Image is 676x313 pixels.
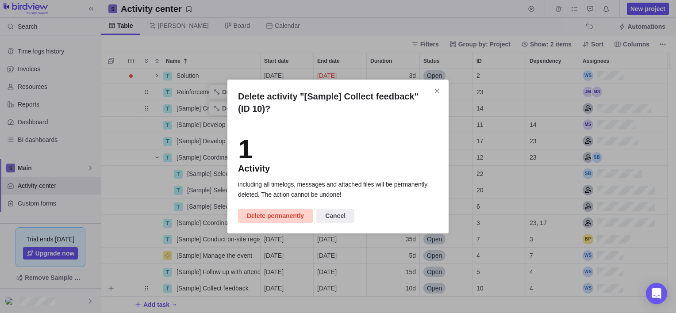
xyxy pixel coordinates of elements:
[238,90,438,115] h2: Delete activity "[Sample] Collect feedback" (ID 10)?
[316,209,354,223] span: Cancel
[227,80,449,233] div: Delete activity "[Sample] Collect feedback" (ID 10)?
[646,283,667,304] div: Open Intercom Messenger
[238,179,438,199] p: including all timelogs, messages and attached files will be permanently deleted. The action canno...
[431,85,443,97] span: Close
[325,210,346,221] span: Cancel
[247,210,304,221] span: Delete permanently
[238,163,270,174] div: Activity
[238,209,313,223] span: Delete permanently
[238,136,270,163] div: 1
